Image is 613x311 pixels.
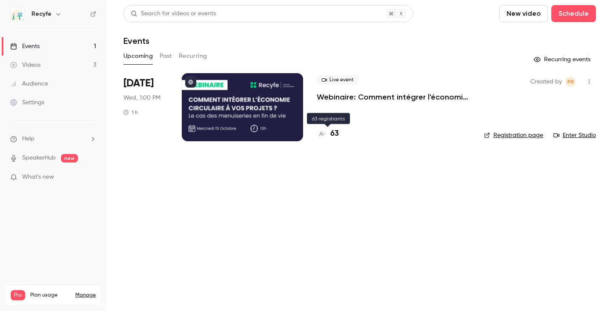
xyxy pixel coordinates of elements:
a: 63 [317,128,339,140]
button: Past [160,49,172,63]
button: Schedule [551,5,596,22]
h1: Events [123,36,149,46]
button: Recurring [179,49,207,63]
div: Search for videos or events [131,9,216,18]
div: Settings [10,98,44,107]
button: Upcoming [123,49,153,63]
div: Events [10,42,40,51]
span: Created by [530,77,562,87]
span: [DATE] [123,77,154,90]
a: Registration page [484,131,543,140]
div: 1 h [123,109,138,116]
h4: 63 [330,128,339,140]
span: What's new [22,173,54,182]
span: Plan usage [30,292,70,299]
span: Help [22,134,34,143]
a: SpeakerHub [22,154,56,163]
a: Enter Studio [553,131,596,140]
button: Recurring events [530,53,596,66]
span: new [61,154,78,163]
span: Wed, 1:00 PM [123,94,160,102]
a: Manage [75,292,96,299]
img: Recyfe [11,7,24,21]
div: Audience [10,80,48,88]
a: Webinaire: Comment intégrer l'économie circulaire dans vos projets ? [317,92,470,102]
button: New video [499,5,548,22]
h6: Recyfe [32,10,52,18]
span: Pauline KATCHAVENDA [565,77,576,87]
div: Oct 15 Wed, 1:00 PM (Europe/Paris) [123,73,168,141]
span: Live event [317,75,359,85]
span: PK [567,77,574,87]
li: help-dropdown-opener [10,134,96,143]
div: Videos [10,61,40,69]
span: Pro [11,290,25,300]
